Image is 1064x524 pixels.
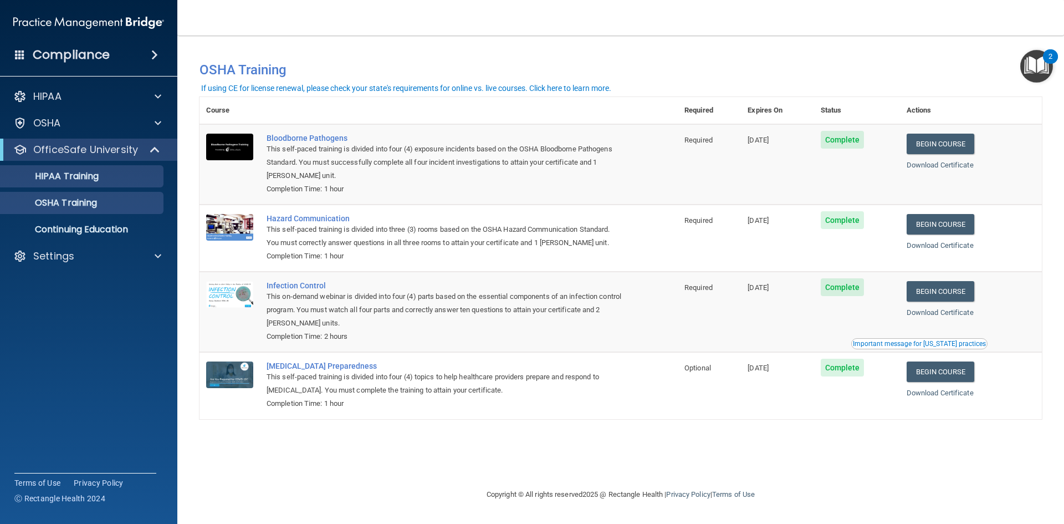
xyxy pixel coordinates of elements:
a: [MEDICAL_DATA] Preparedness [267,362,622,370]
a: OSHA [13,116,161,130]
a: Download Certificate [907,241,974,250]
th: Expires On [741,97,814,124]
a: Bloodborne Pathogens [267,134,622,143]
a: Download Certificate [907,308,974,317]
span: Complete [821,211,864,229]
a: OfficeSafe University [13,143,161,156]
div: This self-paced training is divided into four (4) topics to help healthcare providers prepare and... [267,370,622,397]
p: Continuing Education [7,224,158,235]
span: Complete [821,131,864,149]
th: Course [199,97,260,124]
span: [DATE] [748,136,769,144]
button: Read this if you are a dental practitioner in the state of CA [851,338,988,349]
a: Begin Course [907,362,974,382]
img: PMB logo [13,12,164,34]
a: Begin Course [907,134,974,154]
a: Terms of Use [712,490,755,498]
div: This self-paced training is divided into three (3) rooms based on the OSHA Hazard Communication S... [267,223,622,250]
p: OSHA [33,116,61,130]
div: Completion Time: 2 hours [267,330,622,343]
a: Hazard Communication [267,214,622,223]
div: Completion Time: 1 hour [267,182,622,196]
span: Complete [821,278,864,296]
span: [DATE] [748,216,769,225]
div: This self-paced training is divided into four (4) exposure incidents based on the OSHA Bloodborne... [267,143,622,182]
a: Privacy Policy [666,490,710,498]
p: HIPAA [33,90,62,103]
div: Copyright © All rights reserved 2025 @ Rectangle Health | | [418,477,823,512]
a: Privacy Policy [74,477,124,489]
h4: Compliance [33,47,110,63]
a: Begin Course [907,214,974,235]
span: Complete [821,359,864,377]
div: Important message for [US_STATE] practices [853,340,986,347]
p: OfficeSafe University [33,143,138,156]
th: Status [814,97,900,124]
p: HIPAA Training [7,171,99,182]
span: Required [684,283,713,292]
a: Download Certificate [907,389,974,397]
th: Actions [900,97,1042,124]
span: Optional [684,364,711,372]
span: [DATE] [748,364,769,372]
h4: OSHA Training [199,62,1042,78]
div: Completion Time: 1 hour [267,397,622,410]
a: Infection Control [267,281,622,290]
a: Begin Course [907,281,974,302]
span: [DATE] [748,283,769,292]
a: Terms of Use [14,477,60,489]
a: Download Certificate [907,161,974,169]
div: This on-demand webinar is divided into four (4) parts based on the essential components of an inf... [267,290,622,330]
th: Required [678,97,741,124]
a: Settings [13,250,161,263]
span: Ⓒ Rectangle Health 2024 [14,493,105,504]
div: 2 [1048,57,1052,71]
span: Required [684,216,713,225]
span: Required [684,136,713,144]
div: If using CE for license renewal, please check your state's requirements for online vs. live cours... [201,84,611,92]
p: OSHA Training [7,197,97,208]
button: Open Resource Center, 2 new notifications [1020,50,1053,83]
p: Settings [33,250,74,263]
a: HIPAA [13,90,161,103]
div: Completion Time: 1 hour [267,250,622,263]
button: If using CE for license renewal, please check your state's requirements for online vs. live cours... [199,83,613,94]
